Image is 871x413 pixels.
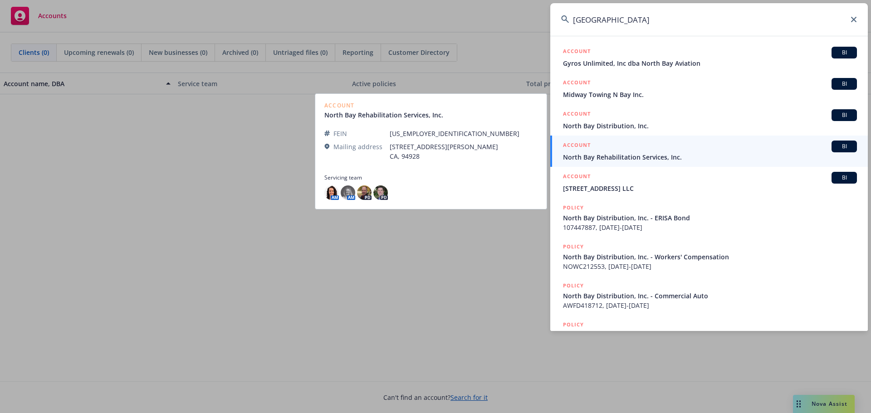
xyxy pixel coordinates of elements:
h5: POLICY [563,203,584,212]
a: ACCOUNTBINorth Bay Rehabilitation Services, Inc. [550,136,868,167]
span: [STREET_ADDRESS] LLC [563,184,857,193]
a: POLICYNorth Bay Distribution, Inc. - Workers' CompensationNOWC212553, [DATE]-[DATE] [550,237,868,276]
a: ACCOUNTBINorth Bay Distribution, Inc. [550,104,868,136]
span: BI [835,174,853,182]
a: POLICYNorth Bay Distribution, Inc. - ERISA Bond107447887, [DATE]-[DATE] [550,198,868,237]
a: ACCOUNTBIGyros Unlimited, Inc dba North Bay Aviation [550,42,868,73]
h5: ACCOUNT [563,172,591,183]
span: AWFD418712, [DATE]-[DATE] [563,301,857,310]
span: North Bay Distribution, Inc. - Commercial Package [563,330,857,340]
span: BI [835,111,853,119]
h5: ACCOUNT [563,47,591,58]
h5: ACCOUNT [563,78,591,89]
span: BI [835,49,853,57]
span: BI [835,80,853,88]
span: Gyros Unlimited, Inc dba North Bay Aviation [563,58,857,68]
span: North Bay Rehabilitation Services, Inc. [563,152,857,162]
h5: POLICY [563,281,584,290]
span: North Bay Distribution, Inc. - Workers' Compensation [563,252,857,262]
a: POLICYNorth Bay Distribution, Inc. - Commercial Package [550,315,868,354]
h5: ACCOUNT [563,141,591,151]
a: ACCOUNTBI[STREET_ADDRESS] LLC [550,167,868,198]
h5: POLICY [563,320,584,329]
h5: POLICY [563,242,584,251]
span: Midway Towing N Bay Inc. [563,90,857,99]
a: POLICYNorth Bay Distribution, Inc. - Commercial AutoAWFD418712, [DATE]-[DATE] [550,276,868,315]
span: BI [835,142,853,151]
span: North Bay Distribution, Inc. - ERISA Bond [563,213,857,223]
span: 107447887, [DATE]-[DATE] [563,223,857,232]
span: North Bay Distribution, Inc. [563,121,857,131]
span: NOWC212553, [DATE]-[DATE] [563,262,857,271]
a: ACCOUNTBIMidway Towing N Bay Inc. [550,73,868,104]
input: Search... [550,3,868,36]
span: North Bay Distribution, Inc. - Commercial Auto [563,291,857,301]
h5: ACCOUNT [563,109,591,120]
